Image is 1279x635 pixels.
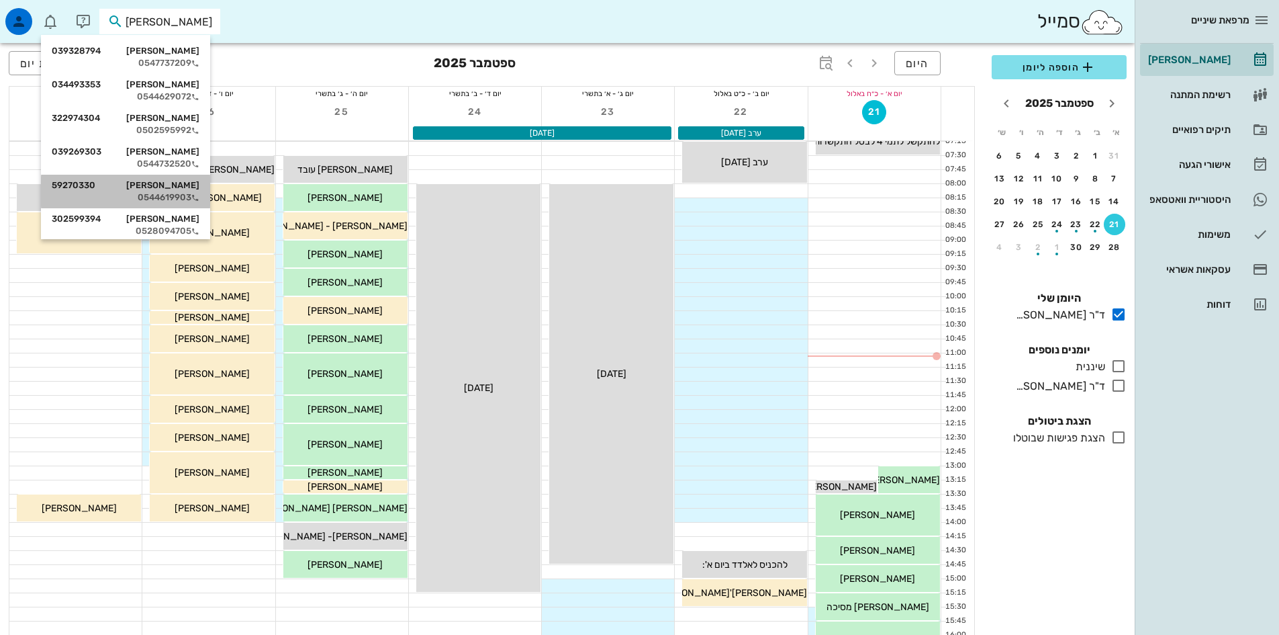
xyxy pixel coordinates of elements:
[655,587,807,599] span: [PERSON_NAME]'[PERSON_NAME]
[248,220,408,232] span: [PERSON_NAME] - [PERSON_NAME]
[175,291,250,302] span: [PERSON_NAME]
[463,106,487,118] span: 24
[1008,197,1030,206] div: 19
[941,178,969,189] div: 08:00
[52,46,101,56] span: 039328794
[941,573,969,585] div: 15:00
[463,100,487,124] button: 24
[941,517,969,528] div: 14:00
[941,531,969,542] div: 14:15
[542,87,674,100] div: יום ג׳ - א׳ בתשרי
[52,192,199,203] div: 0544619903
[52,180,199,191] div: [PERSON_NAME]
[1008,174,1030,183] div: 12
[175,467,250,478] span: [PERSON_NAME]
[1070,121,1087,144] th: ג׳
[941,136,969,147] div: 07:15
[865,474,940,486] span: [PERSON_NAME]
[1145,124,1231,135] div: תיקים רפואיים
[826,601,929,613] span: [PERSON_NAME] מסיכה
[1104,220,1125,229] div: 21
[175,263,250,274] span: [PERSON_NAME]
[941,263,969,274] div: 09:30
[1008,145,1030,167] button: 5
[52,146,199,157] div: [PERSON_NAME]
[941,545,969,556] div: 14:30
[1047,168,1068,189] button: 10
[1085,168,1106,189] button: 8
[1140,253,1274,286] a: עסקאות אשראי
[1020,90,1099,117] button: ספטמבר 2025
[52,146,101,157] span: 039269303
[52,91,199,102] div: 0544629072
[1008,220,1030,229] div: 26
[1047,197,1068,206] div: 17
[307,333,383,345] span: [PERSON_NAME]
[1027,237,1049,258] button: 2
[1027,197,1049,206] div: 18
[1037,7,1124,36] div: סמייל
[1070,359,1105,375] div: שיננית
[989,214,1010,235] button: 27
[1027,214,1049,235] button: 25
[941,333,969,345] div: 10:45
[1085,243,1106,252] div: 29
[297,164,393,175] span: [PERSON_NAME] עובד
[675,87,807,100] div: יום ב׳ - כ״ט באלול
[941,390,969,401] div: 11:45
[941,404,969,415] div: 12:00
[941,474,969,486] div: 13:15
[1065,145,1087,167] button: 2
[1140,44,1274,76] a: [PERSON_NAME]
[992,290,1127,306] h4: היומן שלי
[307,277,383,288] span: [PERSON_NAME]
[1027,191,1049,212] button: 18
[1065,168,1087,189] button: 9
[941,362,969,373] div: 11:15
[814,136,940,147] span: להתקשל לתמי 4 לבטל התקשרות
[1145,89,1231,100] div: רשימת המתנה
[1104,237,1125,258] button: 28
[1080,9,1124,36] img: SmileCloud logo
[721,157,768,168] span: ערב [DATE]
[989,174,1010,183] div: 13
[1104,151,1125,161] div: 31
[1085,151,1106,161] div: 1
[1065,151,1087,161] div: 2
[941,559,969,570] div: 14:45
[1065,197,1087,206] div: 16
[941,150,969,161] div: 07:30
[596,106,620,118] span: 23
[307,439,383,450] span: [PERSON_NAME]
[1047,243,1068,252] div: 1
[941,277,969,288] div: 09:45
[1104,174,1125,183] div: 7
[52,79,101,90] span: 034493353
[1085,191,1106,212] button: 15
[1145,159,1231,170] div: אישורי הגעה
[941,249,969,260] div: 09:15
[1065,243,1087,252] div: 30
[1108,121,1125,144] th: א׳
[989,243,1010,252] div: 4
[862,100,886,124] button: 21
[941,291,969,302] div: 10:00
[307,368,383,380] span: [PERSON_NAME]
[530,128,555,138] span: [DATE]
[1065,214,1087,235] button: 23
[1104,214,1125,235] button: 21
[941,489,969,500] div: 13:30
[1140,183,1274,216] a: תגהיסטוריית וואטסאפ
[993,121,1010,144] th: ש׳
[464,382,493,394] span: [DATE]
[307,559,383,570] span: [PERSON_NAME]
[941,206,969,218] div: 08:30
[992,342,1127,358] h4: יומנים נוספים
[702,559,788,570] span: להכניס לאלדד ביום א':
[307,249,383,260] span: [PERSON_NAME]
[596,100,620,124] button: 23
[1027,220,1049,229] div: 25
[162,192,262,204] span: [PERSON_NAME] מחבר
[808,87,941,100] div: יום א׳ - כ״ח באלול
[1104,145,1125,167] button: 31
